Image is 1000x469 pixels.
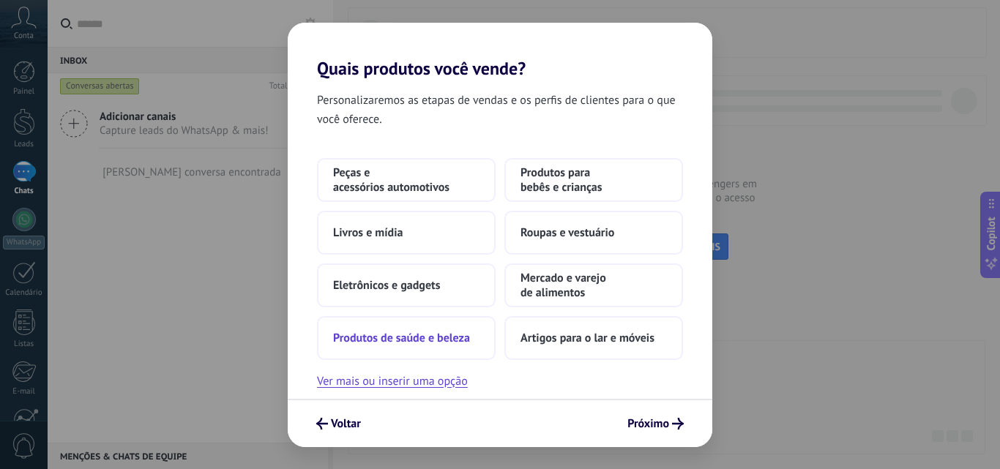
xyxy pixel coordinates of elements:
[331,419,361,429] span: Voltar
[333,278,440,293] span: Eletrônicos e gadgets
[520,331,654,345] span: Artigos para o lar e móveis
[504,316,683,360] button: Artigos para o lar e móveis
[317,372,468,391] button: Ver mais ou inserir uma opção
[317,263,496,307] button: Eletrônicos e gadgets
[621,411,690,436] button: Próximo
[333,331,470,345] span: Produtos de saúde e beleza
[504,211,683,255] button: Roupas e vestuário
[317,158,496,202] button: Peças e acessórios automotivos
[520,225,614,240] span: Roupas e vestuário
[504,158,683,202] button: Produtos para bebês e crianças
[333,165,480,195] span: Peças e acessórios automotivos
[627,419,669,429] span: Próximo
[317,91,683,129] span: Personalizaremos as etapas de vendas e os perfis de clientes para o que você oferece.
[504,263,683,307] button: Mercado e varejo de alimentos
[310,411,367,436] button: Voltar
[317,211,496,255] button: Livros e mídia
[520,165,667,195] span: Produtos para bebês e crianças
[333,225,403,240] span: Livros e mídia
[520,271,667,300] span: Mercado e varejo de alimentos
[288,23,712,79] h2: Quais produtos você vende?
[317,316,496,360] button: Produtos de saúde e beleza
